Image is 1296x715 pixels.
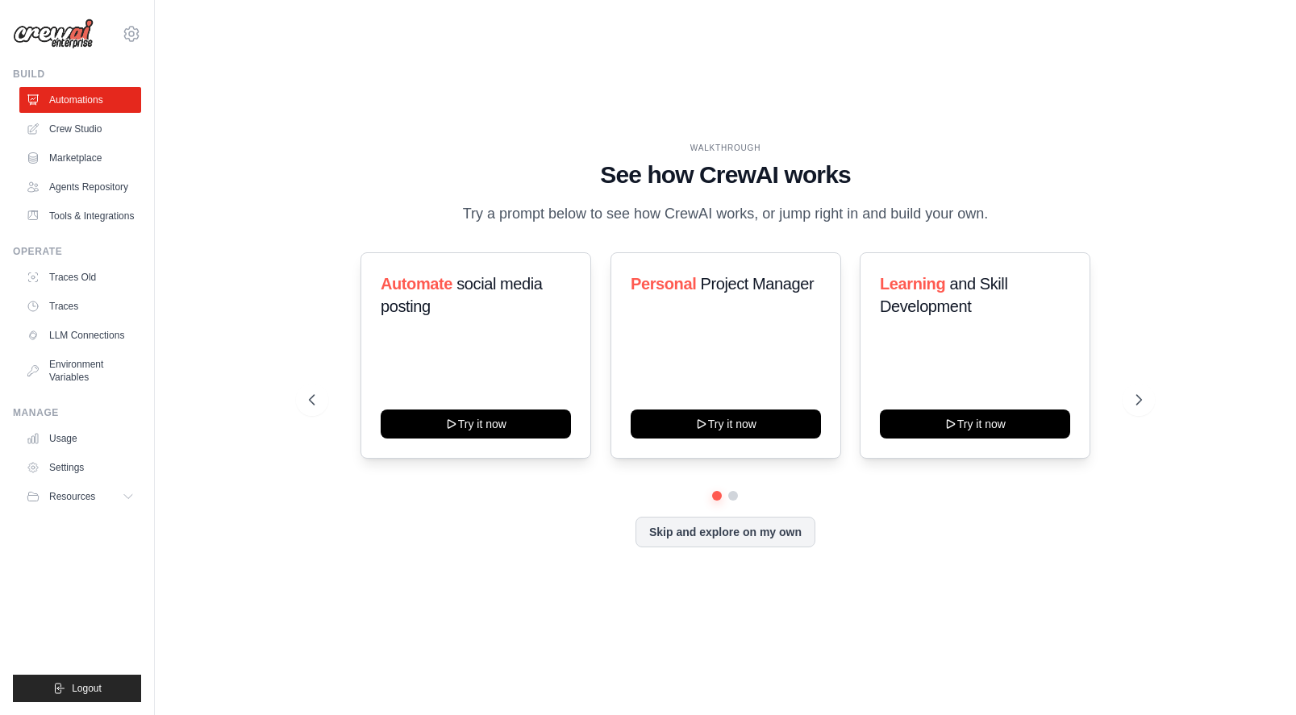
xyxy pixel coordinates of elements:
[19,264,141,290] a: Traces Old
[19,426,141,451] a: Usage
[880,275,945,293] span: Learning
[19,87,141,113] a: Automations
[19,351,141,390] a: Environment Variables
[381,275,543,315] span: social media posting
[19,145,141,171] a: Marketplace
[13,19,94,49] img: Logo
[1215,638,1296,715] iframe: Chat Widget
[13,68,141,81] div: Build
[19,322,141,348] a: LLM Connections
[19,293,141,319] a: Traces
[19,116,141,142] a: Crew Studio
[13,675,141,702] button: Logout
[454,202,996,226] p: Try a prompt below to see how CrewAI works, or jump right in and build your own.
[631,409,821,439] button: Try it now
[13,406,141,419] div: Manage
[19,484,141,509] button: Resources
[19,455,141,480] a: Settings
[381,275,452,293] span: Automate
[381,409,571,439] button: Try it now
[880,409,1070,439] button: Try it now
[309,160,1142,189] h1: See how CrewAI works
[19,174,141,200] a: Agents Repository
[880,275,1007,315] span: and Skill Development
[309,142,1142,154] div: WALKTHROUGH
[19,203,141,229] a: Tools & Integrations
[631,275,696,293] span: Personal
[49,490,95,503] span: Resources
[635,517,815,547] button: Skip and explore on my own
[700,275,814,293] span: Project Manager
[72,682,102,695] span: Logout
[13,245,141,258] div: Operate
